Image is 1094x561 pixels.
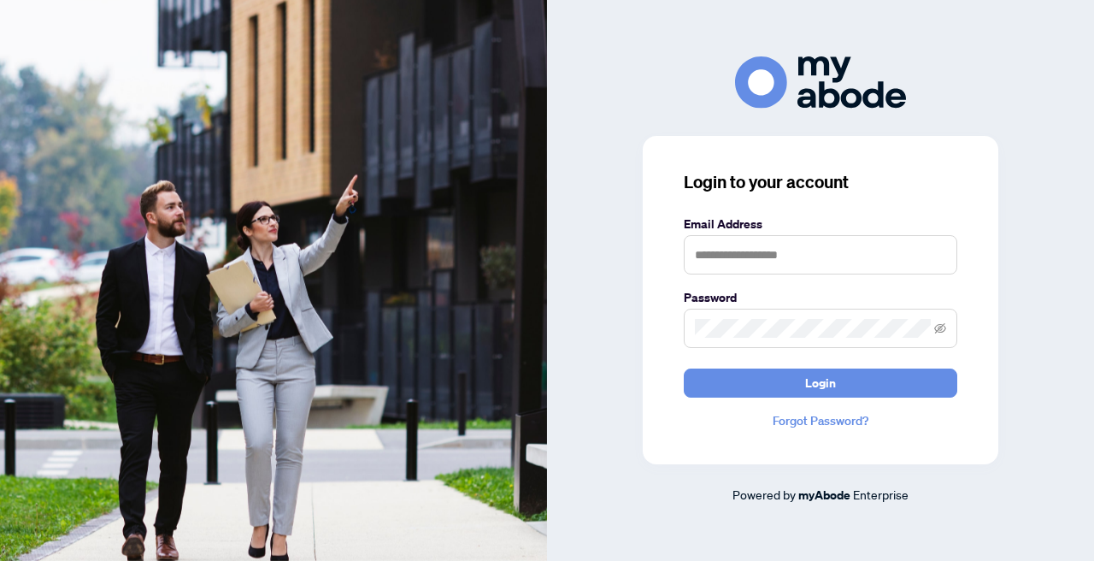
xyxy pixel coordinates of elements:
span: Enterprise [853,487,909,502]
span: Powered by [732,487,796,502]
a: myAbode [798,486,850,505]
button: Login [684,369,957,398]
a: Forgot Password? [684,411,957,430]
label: Password [684,288,957,307]
h3: Login to your account [684,170,957,194]
span: eye-invisible [934,322,946,334]
span: Login [805,369,836,397]
img: ma-logo [735,56,906,109]
label: Email Address [684,215,957,233]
